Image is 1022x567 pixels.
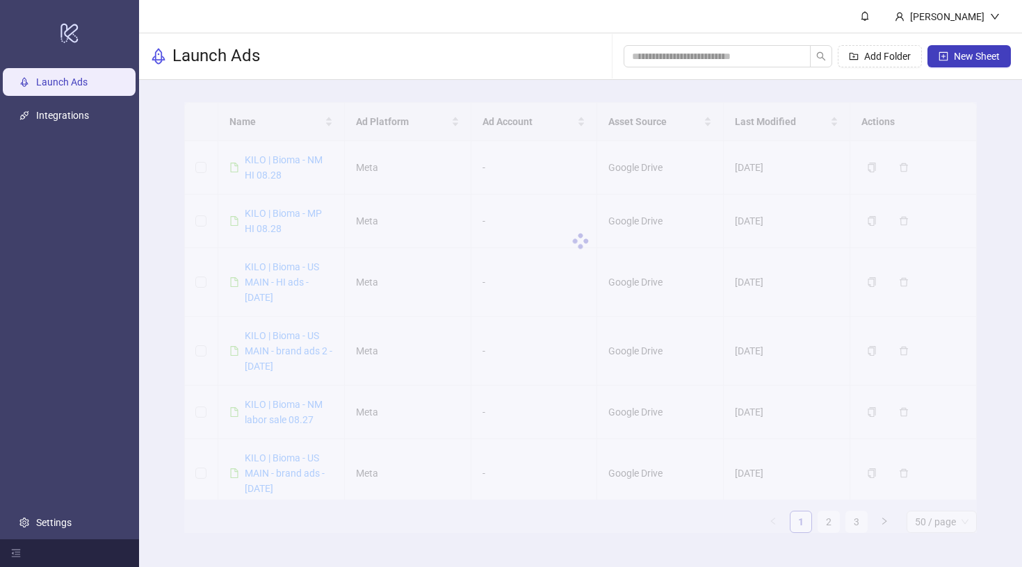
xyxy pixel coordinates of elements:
[172,45,260,67] h3: Launch Ads
[895,12,905,22] span: user
[838,45,922,67] button: Add Folder
[939,51,948,61] span: plus-square
[11,548,21,558] span: menu-fold
[864,51,911,62] span: Add Folder
[905,9,990,24] div: [PERSON_NAME]
[927,45,1011,67] button: New Sheet
[816,51,826,61] span: search
[36,110,89,121] a: Integrations
[36,517,72,528] a: Settings
[150,48,167,65] span: rocket
[849,51,859,61] span: folder-add
[990,12,1000,22] span: down
[36,76,88,88] a: Launch Ads
[860,11,870,21] span: bell
[954,51,1000,62] span: New Sheet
